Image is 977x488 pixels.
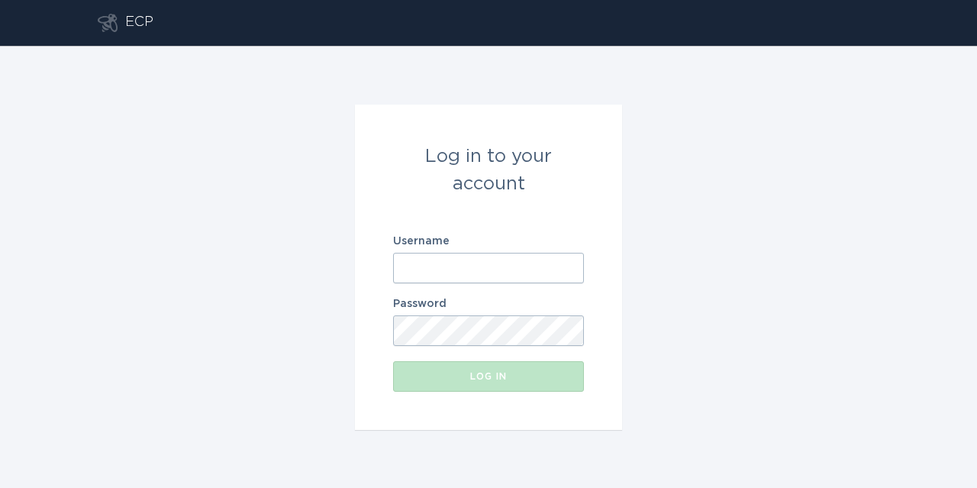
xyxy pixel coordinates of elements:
[393,361,584,392] button: Log in
[98,14,118,32] button: Go to dashboard
[393,236,584,247] label: Username
[401,372,576,381] div: Log in
[125,14,153,32] div: ECP
[393,299,584,309] label: Password
[393,143,584,198] div: Log in to your account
